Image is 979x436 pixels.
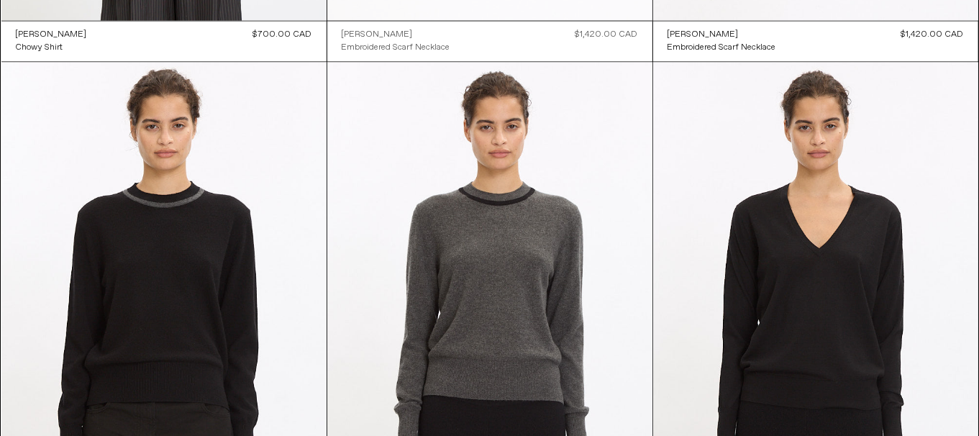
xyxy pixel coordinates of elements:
[668,41,776,54] a: Embroidered Scarf Necklace
[668,28,776,41] a: [PERSON_NAME]
[16,42,63,54] div: Chowy Shirt
[668,42,776,54] div: Embroidered Scarf Necklace
[16,41,87,54] a: Chowy Shirt
[575,28,638,41] div: $1,420.00 CAD
[253,28,312,41] div: $700.00 CAD
[342,29,413,41] div: [PERSON_NAME]
[342,41,450,54] a: Embroidered Scarf Necklace
[16,28,87,41] a: [PERSON_NAME]
[16,29,87,41] div: [PERSON_NAME]
[342,28,450,41] a: [PERSON_NAME]
[901,28,964,41] div: $1,420.00 CAD
[342,42,450,54] div: Embroidered Scarf Necklace
[668,29,739,41] div: [PERSON_NAME]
